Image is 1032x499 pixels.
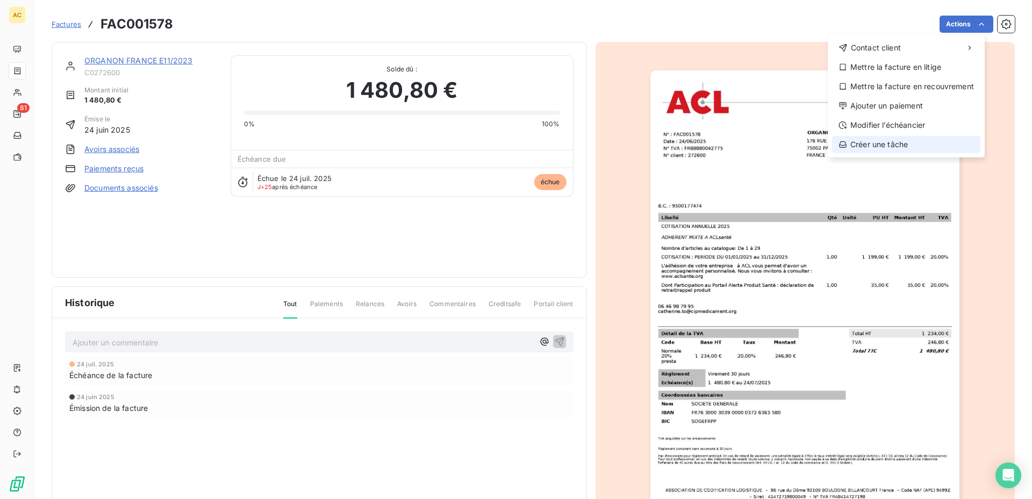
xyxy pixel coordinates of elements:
div: Modifier l’échéancier [832,117,980,134]
div: Créer une tâche [832,136,980,153]
div: Ajouter un paiement [832,97,980,114]
div: Actions [828,35,985,157]
div: Mettre la facture en litige [832,59,980,76]
div: Mettre la facture en recouvrement [832,78,980,95]
span: Contact client [851,42,901,53]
